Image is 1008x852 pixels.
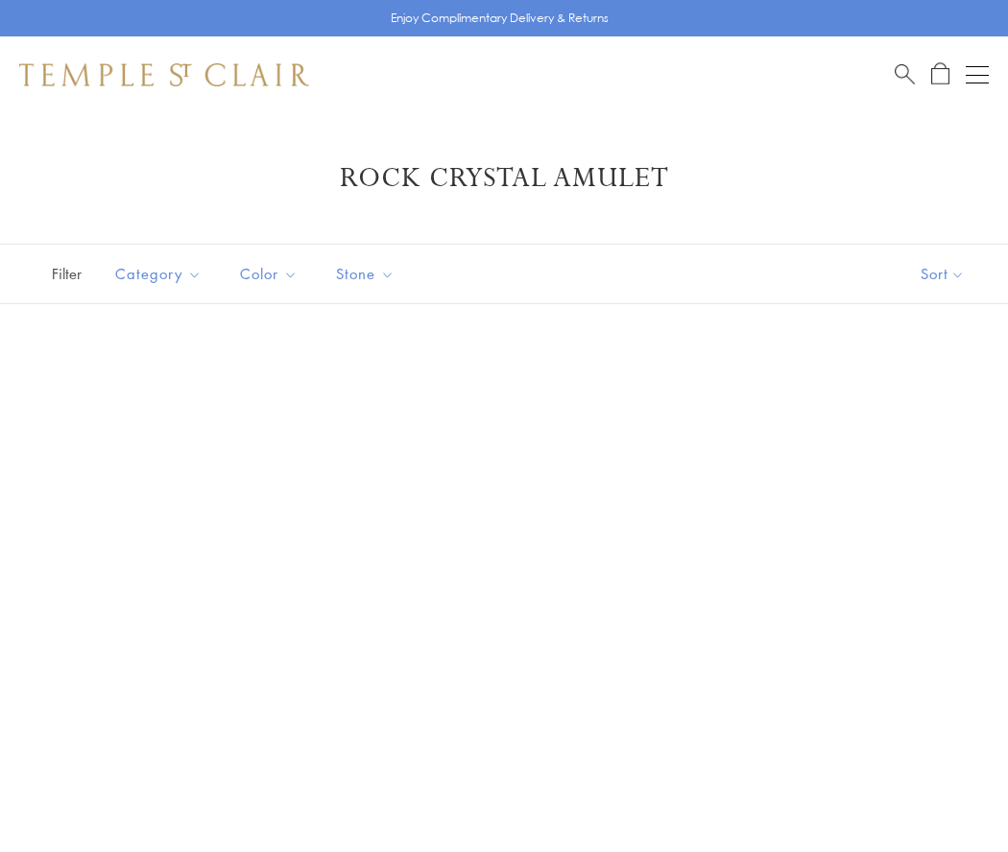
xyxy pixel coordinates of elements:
[326,262,409,286] span: Stone
[966,63,989,86] button: Open navigation
[895,62,915,86] a: Search
[48,161,960,196] h1: Rock Crystal Amulet
[391,9,609,28] p: Enjoy Complimentary Delivery & Returns
[106,262,216,286] span: Category
[230,262,312,286] span: Color
[226,252,312,296] button: Color
[101,252,216,296] button: Category
[931,62,949,86] a: Open Shopping Bag
[19,63,309,86] img: Temple St. Clair
[877,245,1008,303] button: Show sort by
[322,252,409,296] button: Stone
